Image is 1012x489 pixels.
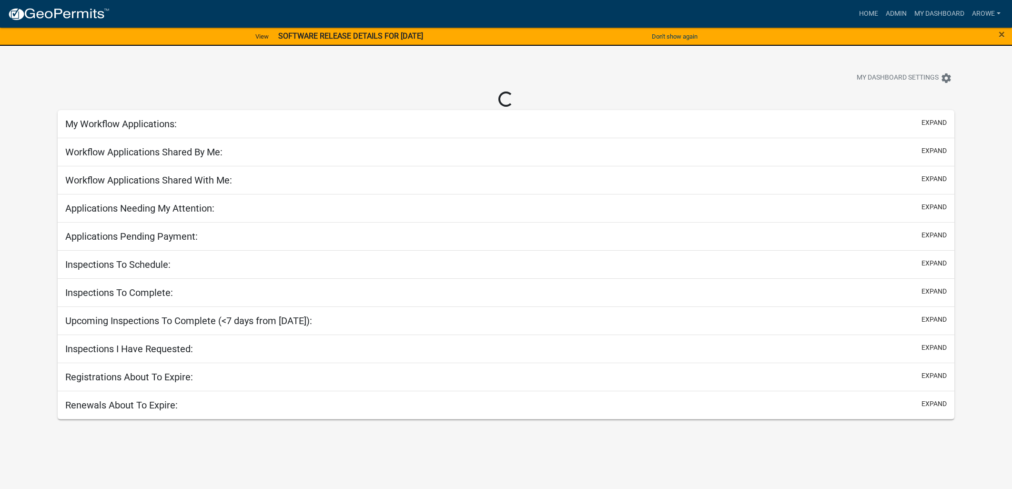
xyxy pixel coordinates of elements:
a: My Dashboard [911,5,968,23]
button: Close [999,29,1005,40]
button: expand [921,286,947,296]
h5: Inspections I Have Requested: [65,343,193,355]
h5: Applications Needing My Attention: [65,203,214,214]
h5: Applications Pending Payment: [65,231,198,242]
button: Don't show again [648,29,701,44]
button: expand [921,315,947,325]
a: Admin [882,5,911,23]
h5: Workflow Applications Shared With Me: [65,174,232,186]
h5: My Workflow Applications: [65,118,177,130]
button: expand [921,343,947,353]
button: expand [921,202,947,212]
button: expand [921,371,947,381]
button: expand [921,230,947,240]
span: My Dashboard Settings [857,72,939,84]
a: arowe [968,5,1004,23]
span: × [999,28,1005,41]
h5: Upcoming Inspections To Complete (<7 days from [DATE]): [65,315,312,326]
h5: Renewals About To Expire: [65,399,178,411]
h5: Inspections To Complete: [65,287,173,298]
button: expand [921,146,947,156]
h5: Workflow Applications Shared By Me: [65,146,223,158]
a: View [252,29,273,44]
h5: Inspections To Schedule: [65,259,171,270]
h5: Registrations About To Expire: [65,371,193,383]
button: expand [921,118,947,128]
i: settings [941,72,952,84]
button: My Dashboard Settingssettings [849,69,960,87]
button: expand [921,258,947,268]
a: Home [855,5,882,23]
button: expand [921,174,947,184]
strong: SOFTWARE RELEASE DETAILS FOR [DATE] [278,31,423,41]
button: expand [921,399,947,409]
